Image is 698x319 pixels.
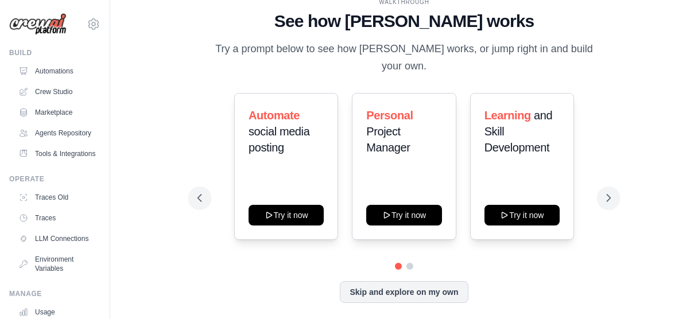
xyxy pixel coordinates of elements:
a: Automations [14,62,100,80]
a: Environment Variables [14,250,100,278]
div: Build [9,48,100,57]
button: Try it now [484,205,560,225]
span: Project Manager [366,125,410,154]
button: Skip and explore on my own [340,281,468,303]
a: Marketplace [14,103,100,122]
a: Traces Old [14,188,100,207]
button: Try it now [249,205,324,225]
img: Logo [9,13,67,36]
a: Crew Studio [14,83,100,101]
span: Automate [249,109,300,122]
button: Try it now [366,205,441,225]
h1: See how [PERSON_NAME] works [197,11,611,32]
p: Try a prompt below to see how [PERSON_NAME] works, or jump right in and build your own. [211,41,597,75]
span: Personal [366,109,413,122]
span: social media posting [249,125,309,154]
div: Operate [9,174,100,184]
a: Agents Repository [14,124,100,142]
a: LLM Connections [14,229,100,248]
a: Tools & Integrations [14,145,100,163]
a: Traces [14,209,100,227]
span: and Skill Development [484,109,553,154]
div: Manage [9,289,100,298]
span: Learning [484,109,531,122]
